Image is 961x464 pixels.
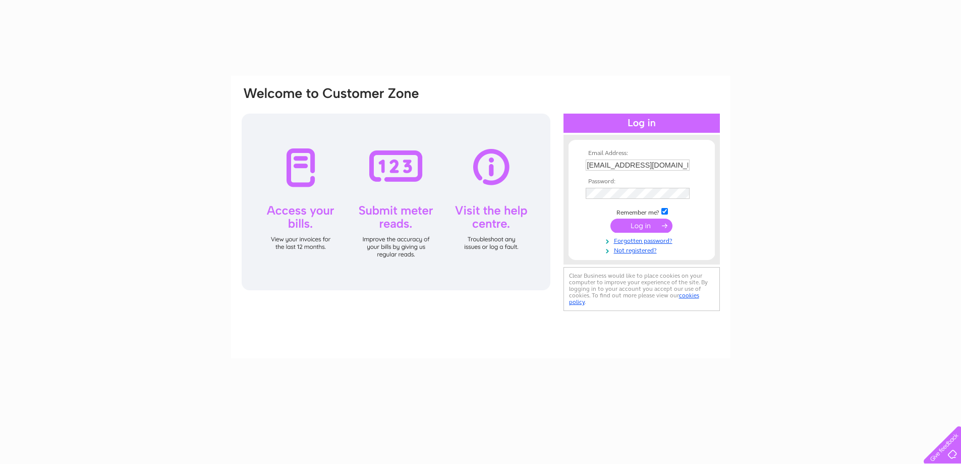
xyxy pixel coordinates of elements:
td: Remember me? [583,207,700,217]
th: Password: [583,178,700,185]
a: Not registered? [586,245,700,254]
a: cookies policy [569,292,699,305]
a: Forgotten password? [586,235,700,245]
th: Email Address: [583,150,700,157]
div: Clear Business would like to place cookies on your computer to improve your experience of the sit... [563,267,720,311]
input: Submit [610,219,672,233]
